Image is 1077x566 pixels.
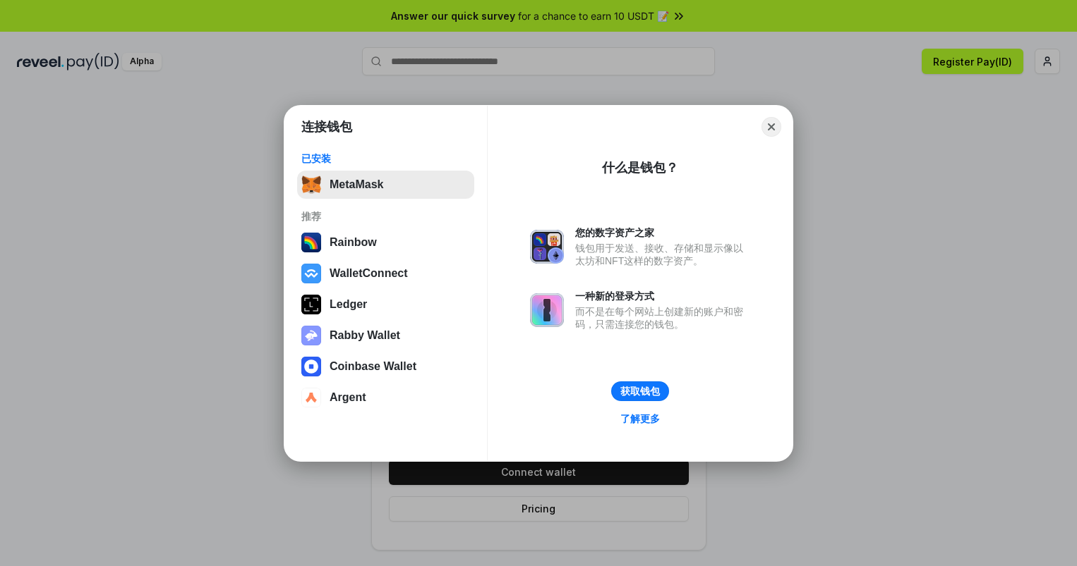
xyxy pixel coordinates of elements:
img: svg+xml,%3Csvg%20fill%3D%22none%22%20height%3D%2233%22%20viewBox%3D%220%200%2035%2033%22%20width%... [301,175,321,195]
div: 推荐 [301,210,470,223]
a: 了解更多 [612,410,668,428]
button: MetaMask [297,171,474,199]
img: svg+xml,%3Csvg%20width%3D%2228%22%20height%3D%2228%22%20viewBox%3D%220%200%2028%2028%22%20fill%3D... [301,357,321,376]
div: Argent [330,391,366,404]
div: 而不是在每个网站上创建新的账户和密码，只需连接您的钱包。 [575,305,750,331]
h1: 连接钱包 [301,118,352,135]
img: svg+xml,%3Csvg%20xmlns%3D%22http%3A%2F%2Fwww.w3.org%2F2000%2Fsvg%22%20fill%3D%22none%22%20viewBox... [301,326,321,345]
button: Rainbow [297,228,474,257]
img: svg+xml,%3Csvg%20xmlns%3D%22http%3A%2F%2Fwww.w3.org%2F2000%2Fsvg%22%20fill%3D%22none%22%20viewBox... [530,293,564,327]
div: 一种新的登录方式 [575,290,750,302]
div: WalletConnect [330,267,408,280]
div: MetaMask [330,178,383,191]
img: svg+xml,%3Csvg%20xmlns%3D%22http%3A%2F%2Fwww.w3.org%2F2000%2Fsvg%22%20width%3D%2228%22%20height%3... [301,295,321,314]
div: 您的数字资产之家 [575,226,750,239]
div: 什么是钱包？ [602,159,678,176]
div: Coinbase Wallet [330,360,416,373]
div: 已安装 [301,152,470,165]
img: svg+xml,%3Csvg%20width%3D%2228%22%20height%3D%2228%22%20viewBox%3D%220%200%2028%2028%22%20fill%3D... [301,388,321,407]
button: Argent [297,383,474,412]
div: Rabby Wallet [330,329,400,342]
img: svg+xml,%3Csvg%20xmlns%3D%22http%3A%2F%2Fwww.w3.org%2F2000%2Fsvg%22%20fill%3D%22none%22%20viewBox... [530,230,564,264]
img: svg+xml,%3Csvg%20width%3D%22120%22%20height%3D%22120%22%20viewBox%3D%220%200%20120%20120%22%20fil... [301,233,321,252]
button: Rabby Wallet [297,321,474,350]
div: Rainbow [330,236,377,249]
button: Close [762,117,781,137]
div: 了解更多 [620,412,660,425]
button: WalletConnect [297,259,474,288]
img: svg+xml,%3Csvg%20width%3D%2228%22%20height%3D%2228%22%20viewBox%3D%220%200%2028%2028%22%20fill%3D... [301,264,321,283]
div: 钱包用于发送、接收、存储和显示像以太坊和NFT这样的数字资产。 [575,242,750,267]
button: Coinbase Wallet [297,352,474,381]
button: Ledger [297,290,474,319]
div: Ledger [330,298,367,311]
div: 获取钱包 [620,385,660,398]
button: 获取钱包 [611,381,669,401]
